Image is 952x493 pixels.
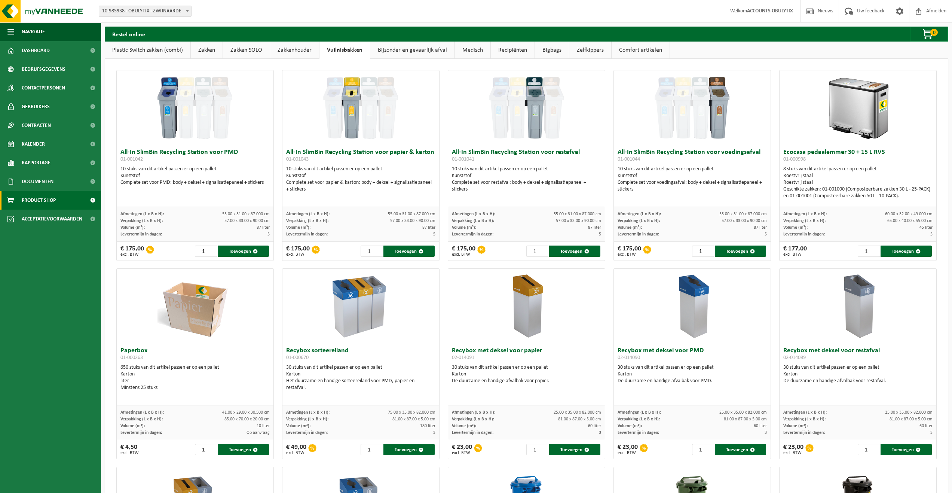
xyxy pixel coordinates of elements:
a: Zakkenhouder [270,42,319,59]
span: 60 liter [754,424,767,428]
span: Rapportage [22,153,50,172]
span: 0 [930,29,938,36]
span: Volume (m³): [618,225,642,230]
span: Gebruikers [22,97,50,116]
div: 10 stuks van dit artikel passen er op een pallet [452,166,601,193]
h3: All-In SlimBin Recycling Station voor PMD [120,149,270,164]
div: Roestvrij staal [783,173,933,179]
div: 30 stuks van dit artikel passen er op een pallet [452,364,601,384]
span: 25.00 x 35.00 x 82.000 cm [885,410,933,415]
img: 01-000670 [323,269,398,344]
span: Bedrijfsgegevens [22,60,65,79]
div: 30 stuks van dit artikel passen er op een pallet [618,364,767,384]
input: 1 [692,444,714,455]
button: Toevoegen [881,246,932,257]
span: 55.00 x 31.00 x 87.000 cm [719,212,767,216]
input: 1 [361,246,383,257]
div: Karton [618,371,767,378]
span: 85.00 x 70.00 x 20.00 cm [224,417,270,422]
input: 1 [858,246,880,257]
button: Toevoegen [549,444,600,455]
div: 30 stuks van dit artikel passen er op een pallet [783,364,933,384]
span: excl. BTW [286,252,310,257]
button: Toevoegen [218,444,269,455]
div: Complete set voor PMD: body + deksel + signalisatiepaneel + stickers [120,179,270,186]
button: Toevoegen [549,246,600,257]
span: Levertermijn in dagen: [286,430,328,435]
span: excl. BTW [452,252,475,257]
span: 60 liter [588,424,601,428]
a: Bigbags [535,42,569,59]
h3: Recybox met deksel voor restafval [783,347,933,362]
input: 1 [526,246,548,257]
span: Afmetingen (L x B x H): [618,410,661,415]
a: Bijzonder en gevaarlijk afval [370,42,454,59]
span: 81.00 x 87.00 x 5.00 cm [890,417,933,422]
span: Levertermijn in dagen: [452,430,493,435]
input: 1 [858,444,880,455]
span: 01-000263 [120,355,143,360]
span: Verpakking (L x B x H): [452,417,494,422]
span: Contracten [22,116,51,135]
span: 3 [433,430,435,435]
span: Op aanvraag [247,430,270,435]
span: 57.00 x 33.00 x 90.00 cm [722,219,767,223]
span: 81.00 x 87.00 x 5.00 cm [724,417,767,422]
div: 10 stuks van dit artikel passen er op een pallet [120,166,270,186]
span: 57.00 x 33.00 x 90.00 cm [224,219,270,223]
span: Volume (m³): [120,225,145,230]
input: 1 [692,246,714,257]
a: Medisch [455,42,490,59]
h3: Ecocasa pedaalemmer 30 + 15 L RVS [783,149,933,164]
button: Toevoegen [218,246,269,257]
span: 180 liter [420,424,435,428]
div: 30 stuks van dit artikel passen er op een pallet [286,364,435,391]
a: Plastic Switch zakken (combi) [105,42,190,59]
input: 1 [195,246,217,257]
div: € 23,00 [618,444,638,455]
div: 650 stuks van dit artikel passen er op een pallet [120,364,270,391]
span: Verpakking (L x B x H): [618,219,660,223]
button: Toevoegen [383,246,435,257]
span: 87 liter [422,225,435,230]
input: 1 [526,444,548,455]
span: excl. BTW [120,451,139,455]
h2: Bestel online [105,27,153,41]
div: De duurzame en handige afvalbak voor restafval. [783,378,933,384]
span: 10 liter [257,424,270,428]
div: € 175,00 [618,246,641,257]
a: Zakken [191,42,223,59]
span: Afmetingen (L x B x H): [452,410,495,415]
div: € 175,00 [452,246,475,257]
span: Levertermijn in dagen: [286,232,328,237]
div: De duurzame en handige afvalbak voor papier. [452,378,601,384]
span: Verpakking (L x B x H): [783,417,826,422]
span: Levertermijn in dagen: [452,232,493,237]
span: 65.00 x 40.00 x 55.00 cm [887,219,933,223]
span: Contactpersonen [22,79,65,97]
span: 01-000998 [783,156,806,162]
input: 1 [195,444,217,455]
img: 01-000263 [157,269,232,344]
div: Karton [120,371,270,378]
div: Karton [286,371,435,378]
span: 60.00 x 32.00 x 49.000 cm [885,212,933,216]
div: € 23,00 [783,444,803,455]
div: € 49,00 [286,444,306,455]
span: Afmetingen (L x B x H): [452,212,495,216]
div: € 23,00 [452,444,472,455]
span: Afmetingen (L x B x H): [120,212,164,216]
span: Levertermijn in dagen: [120,232,162,237]
span: 10-985938 - OBULYTIX - ZWIJNAARDE [99,6,191,16]
span: Afmetingen (L x B x H): [783,410,827,415]
div: Roestvrij staal [783,179,933,186]
span: 5 [765,232,767,237]
h3: Recybox met deksel voor PMD [618,347,767,362]
span: 41.00 x 29.00 x 30.500 cm [222,410,270,415]
img: 02-014089 [820,269,895,344]
button: Toevoegen [383,444,435,455]
div: € 4,50 [120,444,139,455]
span: Verpakking (L x B x H): [286,219,328,223]
img: 01-000998 [820,70,895,145]
span: excl. BTW [783,451,803,455]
